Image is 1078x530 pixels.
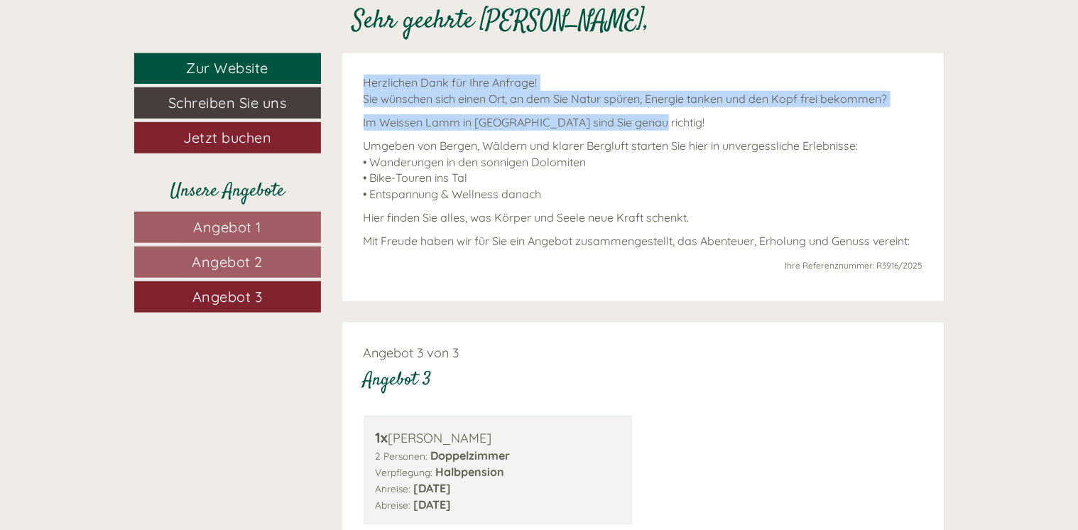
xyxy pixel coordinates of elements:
[364,75,923,107] p: Herzlichen Dank für Ihre Anfrage! Sie wünschen sich einen Ort, an dem Sie Natur spüren, Energie t...
[364,233,923,249] p: Mit Freude haben wir für Sie ein Angebot zusammengestellt, das Abenteuer, Erholung und Genuss ver...
[134,53,321,84] a: Zur Website
[364,210,923,226] p: Hier finden Sie alles, was Körper und Seele neue Kraft schenkt.
[253,11,307,35] div: [DATE]
[364,345,459,361] span: Angebot 3 von 3
[194,218,262,236] span: Angebot 1
[192,288,263,305] span: Angebot 3
[192,253,263,271] span: Angebot 2
[431,448,511,463] b: Doppelzimmer
[785,260,922,271] span: Ihre Referenznummer: R3916/2025
[353,8,650,36] h1: Sehr geehrte [PERSON_NAME],
[436,465,505,479] b: Halbpension
[364,138,923,202] p: Umgeben von Bergen, Wäldern und klarer Bergluft starten Sie hier in unvergessliche Erlebnisse: • ...
[414,481,452,495] b: [DATE]
[364,114,923,131] p: Im Weissen Lamm in [GEOGRAPHIC_DATA] sind Sie genau richtig!
[134,122,321,153] a: Jetzt buchen
[376,499,411,511] small: Abreise:
[376,428,388,446] b: 1x
[376,482,411,494] small: Anreise:
[376,466,433,478] small: Verpflegung:
[11,38,235,82] div: Guten Tag, wie können wir Ihnen helfen?
[464,368,560,399] button: Senden
[376,428,621,448] div: [PERSON_NAME]
[134,87,321,119] a: Schreiben Sie uns
[134,178,321,205] div: Unsere Angebote
[414,497,452,512] b: [DATE]
[376,450,428,462] small: 2 Personen:
[21,41,228,53] div: Hotel Weisses Lamm
[21,69,228,79] small: 08:54
[364,367,432,394] div: Angebot 3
